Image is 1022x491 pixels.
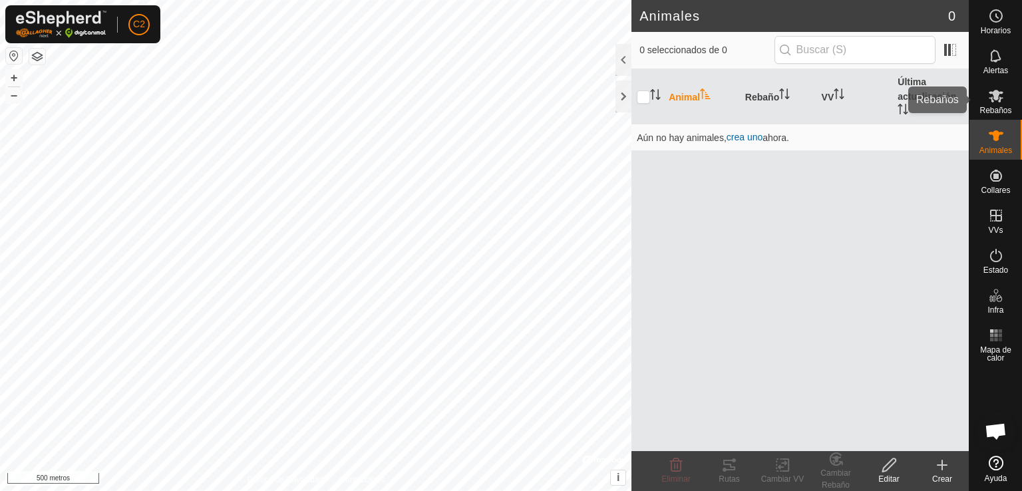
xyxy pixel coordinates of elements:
[898,77,956,102] font: Última actualización
[650,91,661,102] p-sorticon: Activar para ordenar
[976,411,1016,451] a: Chat abierto
[637,132,727,143] font: Aún no hay animales,
[669,92,700,102] font: Animal
[983,66,1008,75] font: Alertas
[948,9,955,23] font: 0
[617,472,619,483] font: i
[247,475,323,484] font: Política de Privacidad
[745,92,779,102] font: Rebaño
[727,132,763,142] font: crea uno
[29,49,45,65] button: Capas del Mapa
[979,106,1011,115] font: Rebaños
[639,45,727,55] font: 0 seleccionados de 0
[6,70,22,86] button: +
[981,26,1011,35] font: Horarios
[639,9,700,23] font: Animales
[779,90,790,101] p-sorticon: Activar para ordenar
[11,88,17,102] font: –
[983,265,1008,275] font: Estado
[985,474,1007,483] font: Ayuda
[133,19,145,29] font: C2
[247,474,323,486] a: Política de Privacidad
[898,106,908,116] p-sorticon: Activar para ordenar
[834,90,844,101] p-sorticon: Activar para ordenar
[700,90,711,101] p-sorticon: Activar para ordenar
[611,470,625,485] button: i
[969,450,1022,488] a: Ayuda
[878,474,899,484] font: Editar
[661,474,690,484] font: Eliminar
[11,71,18,84] font: +
[981,186,1010,195] font: Collares
[988,226,1003,235] font: VVs
[761,474,804,484] font: Cambiar VV
[932,474,952,484] font: Crear
[16,11,106,38] img: Logotipo de Gallagher
[340,475,385,484] font: Contáctanos
[987,305,1003,315] font: Infra
[340,474,385,486] a: Contáctanos
[979,146,1012,155] font: Animales
[6,48,22,64] button: Restablecer mapa
[820,468,850,490] font: Cambiar Rebaño
[719,474,739,484] font: Rutas
[980,345,1011,363] font: Mapa de calor
[822,92,834,102] font: VV
[763,132,789,143] font: ahora.
[774,36,936,64] input: Buscar (S)
[6,87,22,103] button: –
